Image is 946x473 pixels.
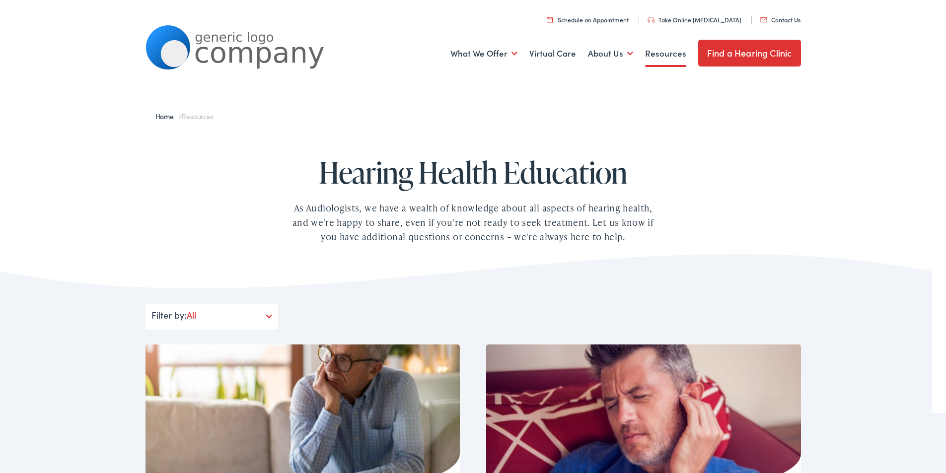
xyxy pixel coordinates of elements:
span: Resources [182,111,213,121]
a: Take Online [MEDICAL_DATA] [648,15,741,24]
a: Virtual Care [529,35,576,72]
a: Resources [645,35,686,72]
img: utility icon [760,17,767,22]
span: / [155,111,214,121]
a: Find a Hearing Clinic [698,40,801,67]
div: As Audiologists, we have a wealth of knowledge about all aspects of hearing health, and we're hap... [290,201,657,244]
a: Schedule an Appointment [547,15,629,24]
div: Filter by: [146,304,278,330]
a: Contact Us [760,15,800,24]
h1: Hearing Health Education [260,156,687,189]
a: About Us [588,35,633,72]
img: utility icon [547,16,553,23]
img: utility icon [648,17,655,23]
a: Home [155,111,179,121]
a: What We Offer [450,35,517,72]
